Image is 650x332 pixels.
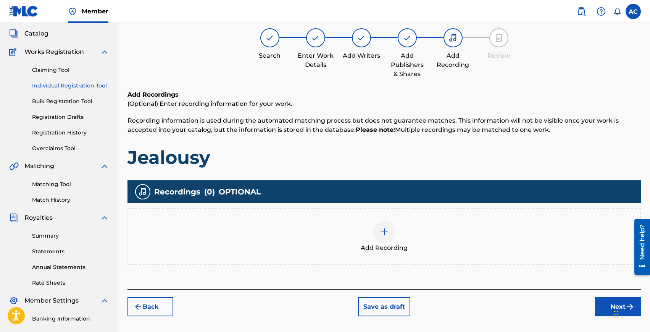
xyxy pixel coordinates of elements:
img: search [577,7,586,16]
div: Notifications [613,8,621,15]
img: step indicator icon for Add Writers [357,33,366,42]
img: Top Rightsholder [68,7,77,16]
img: add [380,227,389,236]
h1: Jealousy [127,146,641,169]
iframe: Resource Center [629,216,650,278]
a: Bulk Registration Tool [32,97,109,105]
div: Add Writers [342,51,381,60]
iframe: Chat Widget [612,295,650,332]
div: Trascina [614,303,619,326]
img: help [597,7,606,16]
strong: Please note: [356,126,395,133]
a: Matching Tool [32,180,109,188]
div: Search [251,51,289,60]
span: Works Registration [24,47,84,57]
span: Recording information is used during the automated matching process but does not guarantee matche... [127,117,619,133]
img: step indicator icon for Enter Work Details [311,33,320,42]
a: Match History [32,196,109,204]
img: step indicator icon for Review [494,33,503,42]
span: (Optional) Enter recording information for your work. [127,100,292,107]
img: Works Registration [9,47,19,57]
span: Matching [24,162,54,171]
a: Registration Drafts [32,113,109,121]
a: Registration History [32,129,109,137]
div: Add Publishers & Shares [388,51,426,79]
button: Save as draft [358,297,410,316]
img: expand [100,213,109,222]
div: Widget chat [612,295,650,332]
span: Recordings [154,186,200,198]
img: expand [100,296,109,305]
div: Add Recording [434,51,472,70]
img: step indicator icon for Add Recording [448,33,458,42]
h6: Add Recordings [127,90,641,99]
div: User Menu [626,4,641,19]
img: expand [100,162,109,171]
div: Review [480,51,518,60]
span: Member Settings [24,296,79,305]
div: Help [594,4,609,19]
img: step indicator icon for Add Publishers & Shares [403,33,412,42]
a: Public Search [574,4,589,19]
span: OPTIONAL [219,186,261,198]
a: Annual Statements [32,263,109,271]
div: Enter Work Details [297,51,335,70]
button: Back [127,297,173,316]
img: Royalties [9,213,18,222]
a: Banking Information [32,315,109,323]
img: Member Settings [9,296,18,305]
a: Claiming Tool [32,66,109,74]
span: Royalties [24,213,53,222]
a: Overclaims Tool [32,144,109,152]
img: expand [100,47,109,57]
img: Catalog [9,29,18,38]
a: Summary [32,232,109,240]
span: Add Recording [361,243,408,253]
a: Rate Sheets [32,279,109,287]
img: 7ee5dd4eb1f8a8e3ef2f.svg [134,302,143,311]
a: CatalogCatalog [9,29,48,38]
span: ( 0 ) [204,186,215,198]
img: recording [138,187,147,196]
a: Statements [32,248,109,256]
span: Member [82,7,108,16]
a: Individual Registration Tool [32,82,109,90]
span: Catalog [24,29,48,38]
img: MLC Logo [9,6,39,17]
img: Matching [9,162,19,171]
button: Next [595,297,641,316]
img: step indicator icon for Search [265,33,274,42]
